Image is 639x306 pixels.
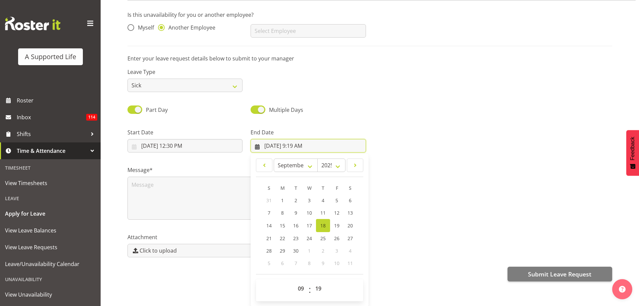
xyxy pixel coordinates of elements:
p: Enter your leave request details below to submit to your manager [127,54,612,62]
span: 19 [334,222,339,229]
span: Apply for Leave [5,209,96,219]
span: 7 [295,260,297,266]
a: 17 [303,219,316,232]
span: 21 [266,235,272,242]
a: 26 [330,232,343,245]
span: 12 [334,210,339,216]
span: T [295,185,297,191]
a: 9 [289,207,303,219]
label: Message* [127,166,366,174]
div: Unavailability [2,272,99,286]
span: 20 [348,222,353,229]
span: 1 [281,197,284,204]
img: help-xxl-2.png [619,286,626,293]
a: 8 [276,207,289,219]
span: 24 [307,235,312,242]
a: 27 [343,232,357,245]
a: 12 [330,207,343,219]
a: View Leave Requests [2,239,99,256]
img: Rosterit website logo [5,17,60,30]
a: 10 [303,207,316,219]
a: 23 [289,232,303,245]
span: Multiple Days [269,106,303,114]
span: 14 [266,222,272,229]
a: 4 [316,194,330,207]
label: Leave Type [127,68,243,76]
a: 24 [303,232,316,245]
span: T [322,185,324,191]
span: Time & Attendance [17,146,87,156]
a: 2 [289,194,303,207]
span: Another Employee [165,24,215,31]
span: Roster [17,95,97,105]
span: Leave/Unavailability Calendar [5,259,96,269]
span: 1 [308,248,311,254]
span: 25 [320,235,326,242]
span: 7 [268,210,270,216]
span: 2 [295,197,297,204]
span: 9 [295,210,297,216]
span: 114 [86,114,97,121]
span: 28 [266,248,272,254]
button: Submit Leave Request [508,267,612,281]
span: 17 [307,222,312,229]
a: 22 [276,232,289,245]
span: M [280,185,285,191]
span: 4 [322,197,324,204]
span: 4 [349,248,352,254]
span: 15 [280,222,285,229]
span: 18 [320,222,326,229]
span: View Leave Balances [5,225,96,235]
a: 21 [262,232,276,245]
a: 20 [343,219,357,232]
span: Myself [134,24,154,31]
a: View Timesheets [2,175,99,191]
span: 9 [322,260,324,266]
div: Leave [2,191,99,205]
span: 13 [348,210,353,216]
span: 10 [307,210,312,216]
a: 5 [330,194,343,207]
label: Attachment [127,233,366,241]
a: 7 [262,207,276,219]
span: 16 [293,222,299,229]
span: Shifts [17,129,87,139]
span: 6 [281,260,284,266]
a: 19 [330,219,343,232]
span: 31 [266,197,272,204]
a: 14 [262,219,276,232]
a: 30 [289,245,303,257]
span: W [307,185,312,191]
span: 2 [322,248,324,254]
span: S [349,185,352,191]
a: 29 [276,245,289,257]
button: Feedback - Show survey [626,130,639,176]
a: 6 [343,194,357,207]
label: End Date [251,128,366,136]
input: Click to select... [251,139,366,152]
a: View Leave Balances [2,222,99,239]
a: 16 [289,219,303,232]
span: View Leave Requests [5,242,96,252]
a: Leave/Unavailability Calendar [2,256,99,272]
a: 11 [316,207,330,219]
span: 8 [308,260,311,266]
a: 25 [316,232,330,245]
span: S [268,185,270,191]
input: Select Employee [251,24,366,38]
p: Is this unavailability for you or another employee? [127,11,612,19]
span: Part Day [146,106,168,114]
label: Start Date [127,128,243,136]
input: Click to select... [127,139,243,152]
span: View Unavailability [5,290,96,300]
span: 23 [293,235,299,242]
span: Submit Leave Request [528,270,591,278]
span: 8 [281,210,284,216]
a: View Unavailability [2,286,99,303]
span: 11 [320,210,326,216]
span: 30 [293,248,299,254]
span: 27 [348,235,353,242]
span: View Timesheets [5,178,96,188]
a: 18 [316,219,330,232]
span: 3 [308,197,311,204]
